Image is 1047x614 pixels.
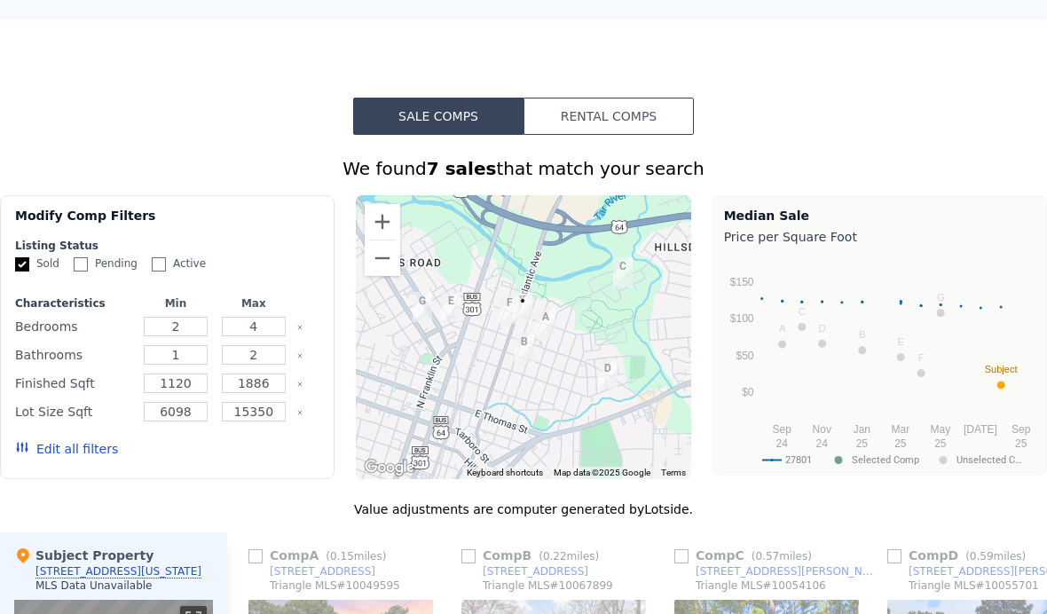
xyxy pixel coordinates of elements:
div: 225 Avent Cir [434,285,468,329]
span: ( miles) [744,550,819,563]
div: Comp D [887,547,1033,564]
text: [DATE] [964,423,997,436]
div: Modify Comp Filters [15,207,319,239]
text: Subject [984,364,1017,374]
text: Selected Comp [852,454,919,466]
div: Triangle MLS # 10067899 [483,579,613,593]
text: E [897,336,903,347]
div: Subject Property [14,547,154,564]
div: MLS Data Unavailable [35,579,153,593]
button: Clear [296,352,303,359]
div: Characteristics [15,296,133,311]
strong: 7 sales [427,158,497,179]
div: [STREET_ADDRESS][PERSON_NAME] [696,564,880,579]
img: Google [360,456,419,479]
text: Unselected C… [956,454,1021,466]
button: Clear [296,409,303,416]
div: [STREET_ADDRESS] [270,564,375,579]
text: A [779,323,786,334]
text: G [937,292,945,303]
span: 0.59 [970,550,994,563]
text: C [798,306,805,317]
button: Clear [296,381,303,388]
text: 25 [894,437,907,450]
text: 25 [855,437,868,450]
div: Min [140,296,211,311]
a: [STREET_ADDRESS] [461,564,588,579]
text: $0 [742,386,754,398]
div: 624 Myrtle Ave [529,301,563,345]
div: Bathrooms [15,342,133,367]
a: [STREET_ADDRESS][PERSON_NAME] [674,564,880,579]
div: Triangle MLS # 10055701 [909,579,1039,593]
div: Finished Sqft [15,371,133,396]
div: 1200 E Holly St [591,352,625,397]
text: D [818,323,825,334]
div: Comp C [674,547,819,564]
button: Keyboard shortcuts [467,467,543,479]
div: 436 Carolina Ave [508,326,541,370]
input: Pending [74,257,88,272]
input: Sold [15,257,29,272]
span: ( miles) [958,550,1033,563]
span: 0.22 [543,550,567,563]
text: Sep [1012,423,1031,436]
label: Pending [74,256,138,272]
button: Sale Comps [353,98,523,135]
div: Comp B [461,547,606,564]
a: Open this area in Google Maps (opens a new window) [360,456,419,479]
div: 127 Wilkinson St [405,285,439,329]
text: 25 [934,437,947,450]
text: $150 [729,276,753,288]
span: ( miles) [319,550,393,563]
text: F [917,352,924,363]
input: Active [152,257,166,272]
a: Terms (opens in new tab) [661,468,686,477]
div: 908 Shepard Dr [606,250,640,295]
span: ( miles) [531,550,606,563]
div: Max [218,296,289,311]
div: Triangle MLS # 10054106 [696,579,826,593]
text: $100 [729,312,753,325]
button: Clear [296,324,303,331]
div: Median Sale [724,207,1035,224]
label: Sold [15,256,59,272]
div: Listing Status [15,239,319,253]
text: May [930,423,950,436]
label: Active [152,256,206,272]
div: Lot Size Sqft [15,399,133,424]
text: 24 [775,437,788,450]
svg: A chart. [724,249,1035,471]
div: Price per Square Foot [724,224,1035,249]
text: 25 [1015,437,1027,450]
div: [STREET_ADDRESS] [483,564,588,579]
button: Zoom out [365,240,400,276]
text: Jan [853,423,870,436]
a: [STREET_ADDRESS] [248,564,375,579]
span: Map data ©2025 Google [554,468,650,477]
div: Bedrooms [15,314,133,339]
text: $50 [736,350,753,362]
text: Mar [891,423,909,436]
button: Edit all filters [15,440,118,458]
div: Triangle MLS # 10049595 [270,579,400,593]
text: B [859,329,865,340]
button: Rental Comps [523,98,694,135]
div: Comp A [248,547,393,564]
text: Nov [812,423,831,436]
text: 27801 [785,454,812,466]
div: 317 E Virginia St [506,285,539,329]
div: 630 Atlantic Ave [492,287,526,331]
span: 0.57 [755,550,779,563]
button: Zoom in [365,204,400,240]
span: 0.15 [330,550,354,563]
text: 24 [815,437,828,450]
text: Sep [772,423,791,436]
